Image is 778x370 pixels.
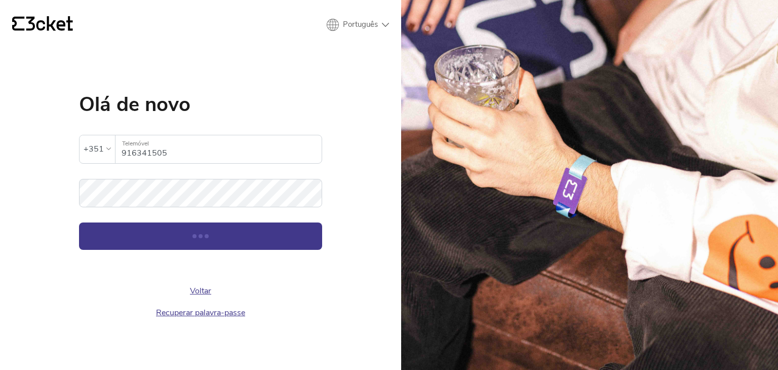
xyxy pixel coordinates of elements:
a: Voltar [190,285,211,297]
input: Telemóvel [122,135,322,163]
label: Telemóvel [115,135,322,152]
g: {' '} [12,17,24,31]
div: +351 [84,141,104,157]
label: Palavra-passe [79,179,322,196]
a: Recuperar palavra-passe [156,307,245,318]
button: Entrar [79,223,322,250]
a: {' '} [12,16,73,33]
h1: Olá de novo [79,94,322,115]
